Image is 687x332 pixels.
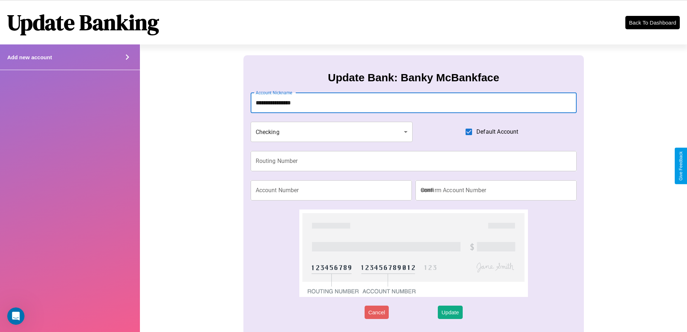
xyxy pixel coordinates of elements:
label: Account Nickname [256,90,292,96]
h4: Add new account [7,54,52,60]
div: Give Feedback [678,151,683,181]
button: Cancel [365,306,389,319]
button: Back To Dashboard [625,16,680,29]
iframe: Intercom live chat [7,307,25,325]
button: Update [438,306,462,319]
span: Default Account [476,128,518,136]
h1: Update Banking [7,8,159,37]
img: check [299,210,528,297]
div: Checking [251,122,413,142]
h3: Update Bank: Banky McBankface [328,72,499,84]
